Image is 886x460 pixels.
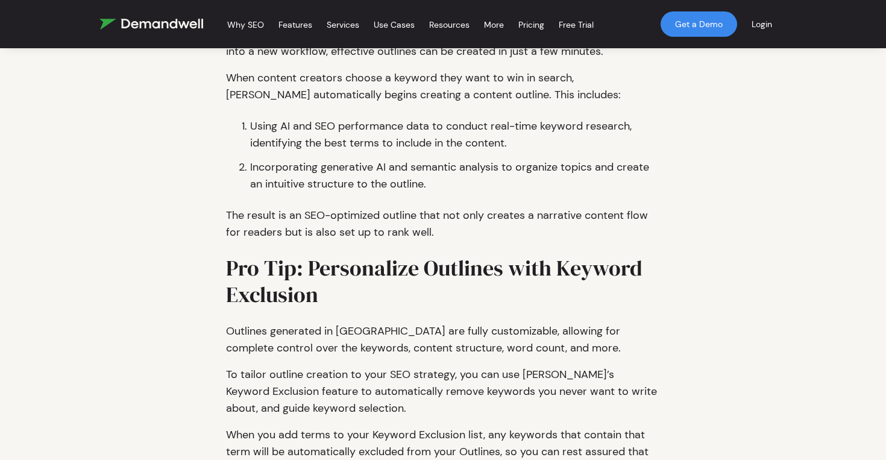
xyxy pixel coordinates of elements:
a: Resources [429,5,470,45]
a: Why SEO [227,5,264,45]
a: Get a Demo [661,11,737,37]
span: When content creators choose a keyword they want to win in search, [PERSON_NAME] automatically be... [226,71,621,102]
a: Free Trial [559,5,594,45]
span: To tailor outline creation to your SEO strategy, you can use [PERSON_NAME]’s Keyword Exclusion fe... [226,367,657,415]
span: Outlines generated in [GEOGRAPHIC_DATA] are fully customizable, allowing for complete control ove... [226,324,621,355]
h2: Pro Tip: Personalize Outlines with Keyword Exclusion [226,245,660,318]
a: Use Cases [374,5,415,45]
span: Incorporating generative AI and semantic analysis to organize topics and create an intuitive stru... [250,160,649,191]
img: Demandwell Logo [99,19,203,30]
span: Using AI and SEO performance data to conduct real-time keyword research, identifying the best ter... [250,119,632,150]
a: More [484,5,504,45]
a: Login [737,4,787,44]
span: The result is an SEO-optimized outline that not only creates a narrative content flow for readers... [226,208,648,239]
a: Features [278,5,312,45]
a: Pricing [518,5,544,45]
a: Services [327,5,359,45]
